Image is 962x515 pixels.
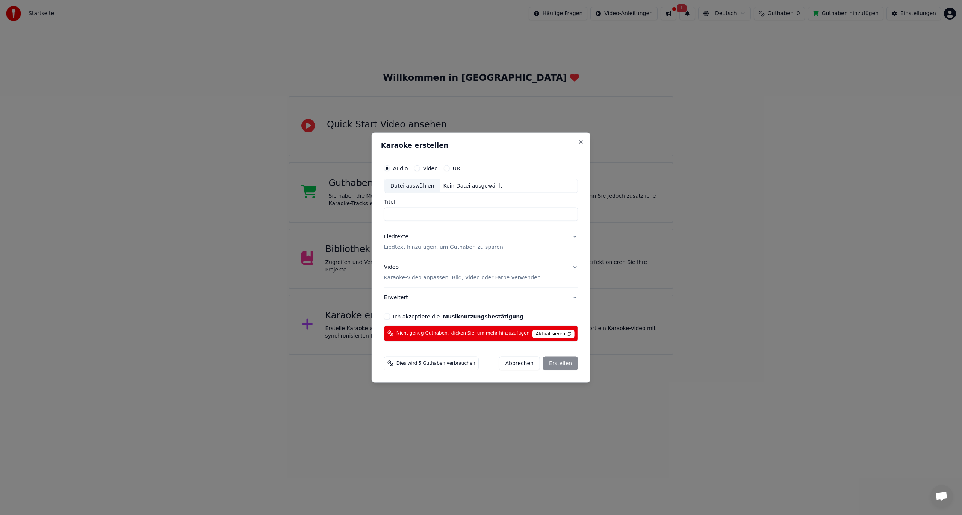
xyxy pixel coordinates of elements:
[453,166,463,171] label: URL
[423,166,438,171] label: Video
[381,142,581,149] h2: Karaoke erstellen
[384,199,578,204] label: Titel
[384,233,408,241] div: Liedtexte
[393,314,523,319] label: Ich akzeptiere die
[384,264,541,282] div: Video
[396,360,475,366] span: Dies wird 5 Guthaben verbrauchen
[393,166,408,171] label: Audio
[384,288,578,307] button: Erweitert
[532,330,575,338] span: Aktualisieren
[443,314,523,319] button: Ich akzeptiere die
[384,227,578,257] button: LiedtexteLiedtext hinzufügen, um Guthaben zu sparen
[384,244,503,251] p: Liedtext hinzufügen, um Guthaben zu sparen
[499,356,540,370] button: Abbrechen
[384,179,440,193] div: Datei auswählen
[440,182,505,190] div: Kein Datei ausgewählt
[384,257,578,288] button: VideoKaraoke-Video anpassen: Bild, Video oder Farbe verwenden
[384,274,541,281] p: Karaoke-Video anpassen: Bild, Video oder Farbe verwenden
[396,330,529,336] span: Nicht genug Guthaben, klicken Sie, um mehr hinzuzufügen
